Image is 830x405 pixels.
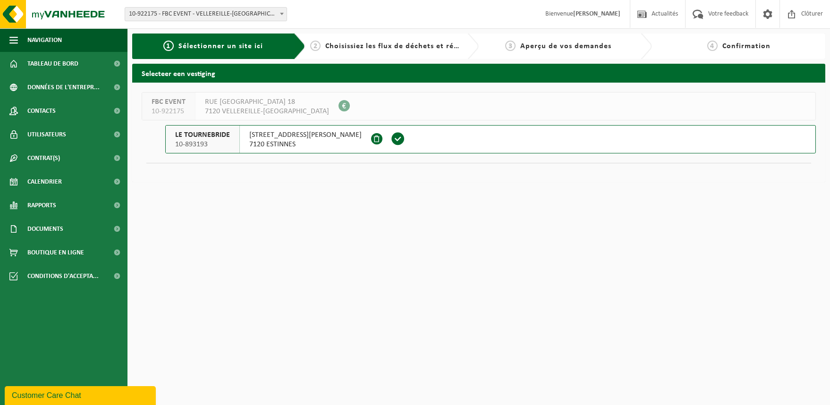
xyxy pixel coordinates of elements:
[520,42,611,50] span: Aperçu de vos demandes
[132,64,825,82] h2: Selecteer een vestiging
[325,42,483,50] span: Choisissiez les flux de déchets et récipients
[205,97,329,107] span: RUE [GEOGRAPHIC_DATA] 18
[205,107,329,116] span: 7120 VELLEREILLE-[GEOGRAPHIC_DATA]
[27,146,60,170] span: Contrat(s)
[27,76,100,99] span: Données de l'entrepr...
[152,107,186,116] span: 10-922175
[310,41,321,51] span: 2
[175,140,230,149] span: 10-893193
[163,41,174,51] span: 1
[573,10,620,17] strong: [PERSON_NAME]
[27,52,78,76] span: Tableau de bord
[707,41,718,51] span: 4
[249,140,362,149] span: 7120 ESTINNES
[27,123,66,146] span: Utilisateurs
[125,8,287,21] span: 10-922175 - FBC EVENT - VELLEREILLE-LES-BRAYEUX
[27,99,56,123] span: Contacts
[27,170,62,194] span: Calendrier
[165,125,816,153] button: LE TOURNEBRIDE 10-893193 [STREET_ADDRESS][PERSON_NAME]7120 ESTINNES
[27,194,56,217] span: Rapports
[152,97,186,107] span: FBC EVENT
[27,264,99,288] span: Conditions d'accepta...
[178,42,263,50] span: Sélectionner un site ici
[125,7,287,21] span: 10-922175 - FBC EVENT - VELLEREILLE-LES-BRAYEUX
[175,130,230,140] span: LE TOURNEBRIDE
[27,217,63,241] span: Documents
[505,41,516,51] span: 3
[249,130,362,140] span: [STREET_ADDRESS][PERSON_NAME]
[5,384,158,405] iframe: chat widget
[722,42,771,50] span: Confirmation
[27,28,62,52] span: Navigation
[27,241,84,264] span: Boutique en ligne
